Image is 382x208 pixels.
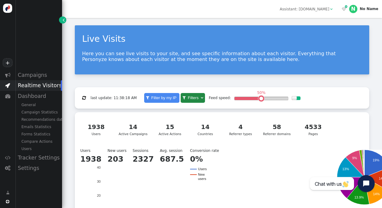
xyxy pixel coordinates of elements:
img: logo-icon.svg [3,4,12,13]
span:  [6,200,9,203]
div: 58 [263,122,291,131]
div: 15 [157,122,183,131]
span: Filters [187,95,200,100]
span:  [345,5,347,9]
td: Conversion rate [190,148,225,153]
div: Pages [300,122,326,136]
div: Referrer domains [263,122,291,136]
a: 58Referrer domains [260,119,294,140]
div: Users [83,122,109,136]
span:  [182,96,186,100]
a:  [59,16,66,23]
a: 14Active Campaigns [115,119,151,140]
div: Active Actions [157,122,183,136]
div: Campaigns [15,70,62,80]
b: 2327 [133,155,154,163]
a:  Filter by my IP [144,93,179,103]
div: Compare Actions [15,138,62,145]
button:  [78,93,89,102]
div: Campaign Statistics [15,109,62,116]
a:  [2,188,13,197]
div: 1938 [83,122,109,131]
text: 9% [352,156,357,160]
div: N [349,5,357,13]
div: Users [15,145,62,152]
text: users [198,177,206,181]
span:  [82,96,86,100]
a: 1938Users [80,119,112,140]
a: 4533Pages [297,119,329,140]
text: 40 [97,166,101,169]
span:  [63,17,64,23]
span:  [330,7,333,11]
td: Users [80,148,108,153]
div: Feed speed: [209,95,231,101]
b: 0% [190,155,203,163]
text: New [198,173,205,176]
b: 203 [108,155,123,163]
text: 19% [373,158,379,162]
div: Assistant: [DOMAIN_NAME] [280,6,329,12]
div: Countries [193,122,218,136]
td: Sessions [133,148,160,153]
a: 15Active Actions [154,119,186,140]
div: Forms Statistics [15,131,62,138]
a:   [341,6,347,12]
div: 14 [193,122,218,131]
div: Emails Statistics [15,123,62,131]
div: Referrer types [228,122,253,136]
div: Realtime Visitors [15,80,62,91]
span:  [5,165,10,170]
p: Here you can see live visits to your site, and see specific information about each visitor. Every... [82,51,362,62]
div: 50% [256,91,267,95]
td: Avg. session [160,148,190,153]
span:  [342,7,346,11]
span:  [146,96,149,100]
b: 1938 [80,155,102,163]
div: General [15,101,62,109]
div: Tracker Settings [15,152,62,163]
div: Dashboard [15,91,62,101]
a:  Filters  [181,93,205,103]
text: 13.9% [354,195,364,199]
b: 687.5 [160,155,184,163]
text: 20 [97,194,101,197]
span: Filter by my IP [150,95,178,100]
div: Recommendations data [15,116,62,123]
div: 14 [119,122,148,131]
div: 4533 [300,122,326,131]
a: 4Referrer types [224,119,257,140]
span:  [5,72,10,77]
text: Users [198,167,207,171]
span:  [6,190,9,195]
span:  [201,96,203,100]
div: 4 [228,122,253,131]
span: last update: 11:38:18 AM [91,96,137,100]
div: Live Visits [82,33,362,46]
div: Active Campaigns [119,122,148,136]
span:  [5,83,10,88]
div: No Name [360,7,378,11]
div: Settings [15,163,62,173]
text: 14% [373,192,380,196]
text: 30 [97,180,101,183]
a: + [3,58,12,67]
span:  [5,155,10,160]
td: New users [108,148,133,153]
a: 14Countries [189,119,221,140]
text: 13% [342,167,349,171]
span:  [5,93,10,99]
